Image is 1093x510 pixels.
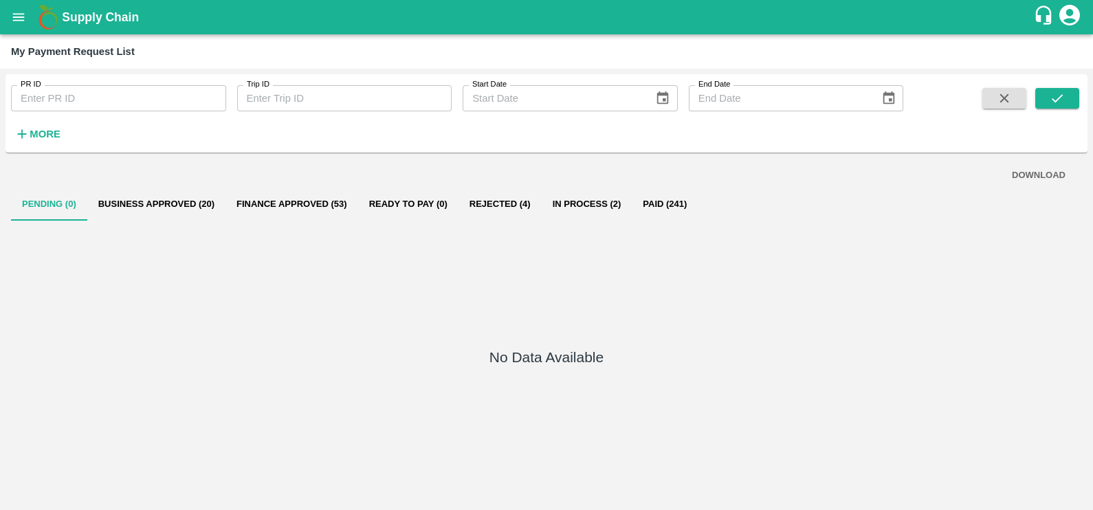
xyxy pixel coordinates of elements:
[11,188,87,221] button: Pending (0)
[11,85,226,111] input: Enter PR ID
[237,85,452,111] input: Enter Trip ID
[62,10,139,24] b: Supply Chain
[459,188,542,221] button: Rejected (4)
[542,188,632,221] button: In Process (2)
[62,8,1033,27] a: Supply Chain
[489,348,604,367] h5: No Data Available
[34,3,62,31] img: logo
[876,85,902,111] button: Choose date
[247,79,269,90] label: Trip ID
[30,129,60,140] strong: More
[472,79,507,90] label: Start Date
[225,188,358,221] button: Finance Approved (53)
[21,79,41,90] label: PR ID
[1057,3,1082,32] div: account of current user
[650,85,676,111] button: Choose date
[698,79,730,90] label: End Date
[463,85,644,111] input: Start Date
[358,188,459,221] button: Ready To Pay (0)
[11,122,64,146] button: More
[1033,5,1057,30] div: customer-support
[11,43,135,60] div: My Payment Request List
[3,1,34,33] button: open drawer
[689,85,870,111] input: End Date
[632,188,698,221] button: Paid (241)
[1006,164,1071,188] button: DOWNLOAD
[87,188,225,221] button: Business Approved (20)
